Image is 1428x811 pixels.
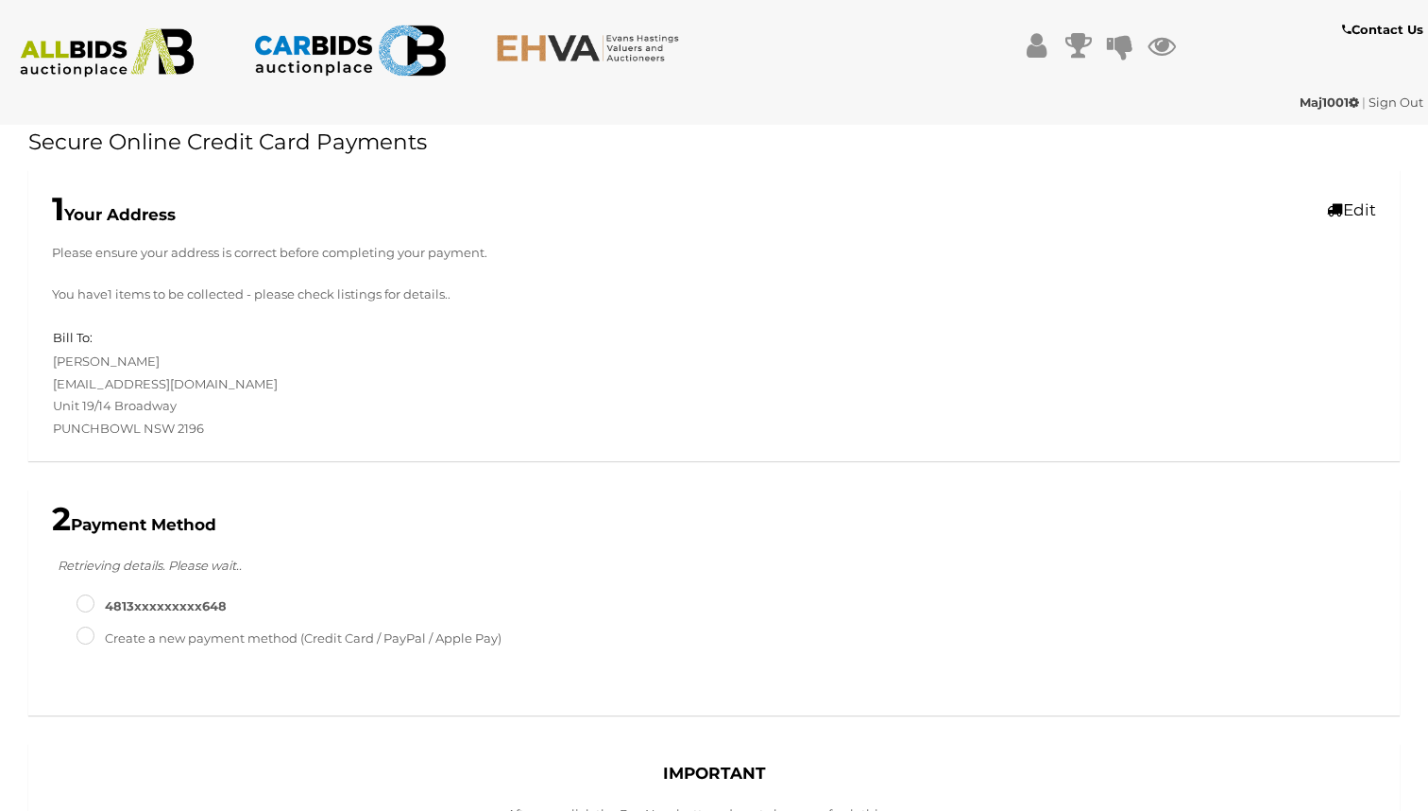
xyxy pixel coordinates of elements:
[52,205,176,224] b: Your Address
[663,764,766,783] b: IMPORTANT
[448,284,450,305] span: .
[1342,19,1428,41] a: Contact Us
[1300,95,1362,110] a: Maj1001
[39,327,714,440] div: [PERSON_NAME] [EMAIL_ADDRESS][DOMAIN_NAME] Unit 19/14 Broadway PUNCHBOWL NSW 2196
[52,499,71,539] span: 2
[1362,95,1366,110] span: |
[52,284,108,305] span: You have
[52,189,64,229] span: 1
[28,130,1400,154] h1: Secure Online Credit Card Payments
[52,242,1376,264] p: Please ensure your address is correct before completing your payment.
[108,284,448,305] span: 1 items to be collected - please check listings for details.
[1300,95,1359,110] strong: Maj1001
[53,331,93,344] h5: Bill To:
[1342,22,1423,37] b: Contact Us
[1327,200,1376,219] a: Edit
[253,19,446,82] img: CARBIDS.com.au
[52,515,216,534] b: Payment Method
[10,28,203,78] img: ALLBIDS.com.au
[1368,95,1423,110] a: Sign Out
[58,558,242,573] i: Retrieving details. Please wait..
[496,33,688,62] img: EHVA.com.au
[76,595,227,617] label: 4813XXXXXXXXX648
[76,628,501,649] label: Create a new payment method (Credit Card / PayPal / Apple Pay)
